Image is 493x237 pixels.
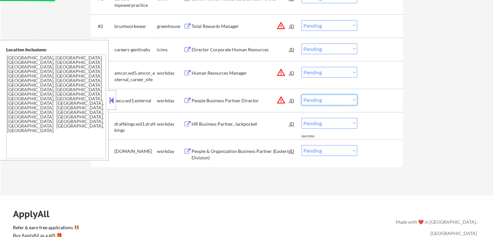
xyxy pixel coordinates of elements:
div: Total Rewards Manager [192,23,289,30]
div: JD [289,118,295,130]
div: JD [289,67,295,79]
div: Director Corporate Human Resources [192,46,289,53]
div: careers-gentivahs [114,46,157,53]
button: warning_amber [276,21,286,30]
div: greenhouse [157,23,183,30]
div: workday [157,148,183,155]
div: JD [289,145,295,157]
div: #2 [98,23,109,30]
div: Location Inclusions: [6,46,106,53]
div: becu.wd1.external [114,97,157,104]
div: workday [157,97,183,104]
a: Refer & earn free applications 👯‍♀️ [13,225,260,232]
div: People Business Partner Director [192,97,289,104]
div: draftkings.wd1.draftkings [114,121,157,133]
div: ApplyAll [13,208,57,219]
div: People & Organization Business Partner (Eastern Division) [192,148,289,161]
button: warning_amber [276,95,286,105]
div: icims [157,46,183,53]
div: success [301,133,327,139]
div: JD [289,94,295,106]
div: workday [157,70,183,76]
div: bruntworkwear [114,23,157,30]
div: Human Resources Manager [192,70,289,76]
button: warning_amber [276,68,286,77]
div: amcor.wd5.amcor_external_career_site [114,70,157,82]
div: [DOMAIN_NAME] [114,148,157,155]
div: HR Business Partner, Jackpocket [192,121,289,127]
div: JD [289,44,295,55]
div: JD [289,20,295,32]
div: workday [157,121,183,127]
